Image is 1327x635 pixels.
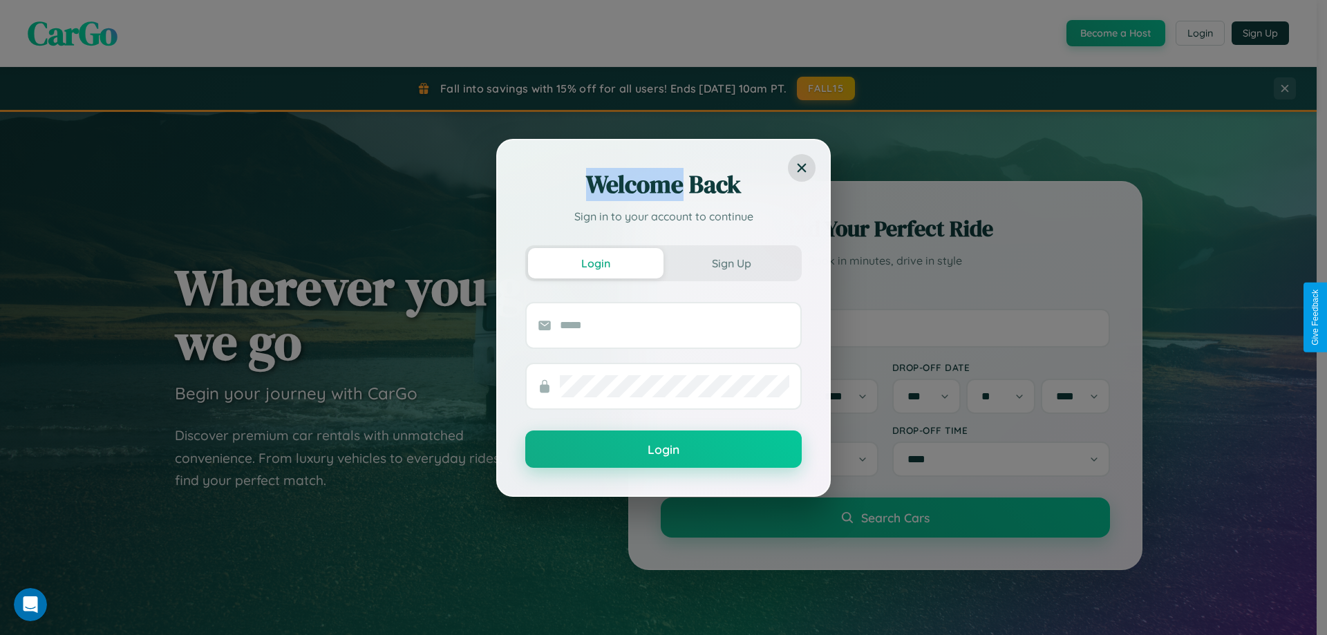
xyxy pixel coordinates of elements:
h2: Welcome Back [525,168,802,201]
button: Sign Up [663,248,799,278]
p: Sign in to your account to continue [525,208,802,225]
button: Login [525,430,802,468]
iframe: Intercom live chat [14,588,47,621]
button: Login [528,248,663,278]
div: Give Feedback [1310,290,1320,345]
